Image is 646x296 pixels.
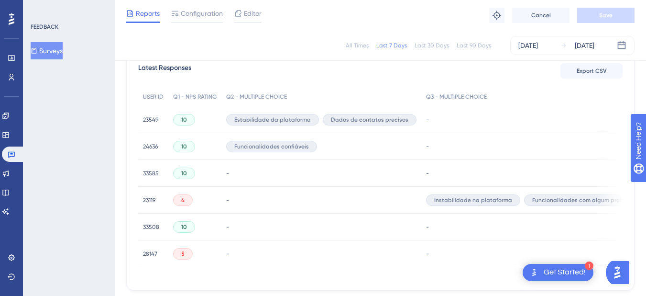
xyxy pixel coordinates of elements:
span: 10 [181,143,187,150]
span: 33508 [143,223,159,231]
span: Q1 - NPS RATING [173,93,217,101]
span: Dados de contatos precisos [331,116,408,124]
span: - [426,170,429,177]
div: [DATE] [575,40,594,51]
span: Funcionalidades com algum problema [532,196,637,204]
div: Open Get Started! checklist, remaining modules: 1 [523,264,593,281]
span: Reports [136,8,160,19]
span: USER ID [143,93,164,101]
span: 5 [181,250,185,258]
div: Last 90 Days [457,42,491,49]
span: Latest Responses [138,62,191,80]
span: Instabilidade na plataforma [434,196,512,204]
span: 10 [181,116,187,124]
div: Last 7 Days [376,42,407,49]
img: launcher-image-alternative-text [528,267,540,278]
div: FEEDBACK [31,23,58,31]
span: Configuration [181,8,223,19]
button: Save [577,8,635,23]
button: Cancel [512,8,569,23]
span: - [226,196,229,204]
span: Export CSV [577,67,607,75]
span: - [226,223,229,231]
span: - [226,170,229,177]
iframe: UserGuiding AI Assistant Launcher [606,258,635,287]
span: Editor [244,8,262,19]
span: 33585 [143,170,159,177]
div: Last 30 Days [415,42,449,49]
span: Cancel [531,11,551,19]
span: 23119 [143,196,155,204]
div: Get Started! [544,267,586,278]
div: All Times [346,42,369,49]
span: - [426,250,429,258]
div: 1 [585,262,593,270]
button: Surveys [31,42,63,59]
button: Export CSV [560,63,623,79]
span: Funcionalidades confiáveis [234,143,309,150]
span: 4 [181,196,185,204]
span: 10 [181,223,187,231]
span: - [426,223,429,231]
span: 23549 [143,116,158,124]
span: - [426,116,429,124]
span: Q3 - MULTIPLE CHOICE [426,93,487,101]
span: Need Help? [22,2,60,14]
span: - [226,250,229,258]
div: [DATE] [518,40,538,51]
span: Q2 - MULTIPLE CHOICE [226,93,287,101]
span: 10 [181,170,187,177]
span: 28147 [143,250,157,258]
span: - [426,143,429,150]
span: Estabilidade da plataforma [234,116,311,124]
span: Save [599,11,613,19]
span: 24636 [143,143,158,150]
